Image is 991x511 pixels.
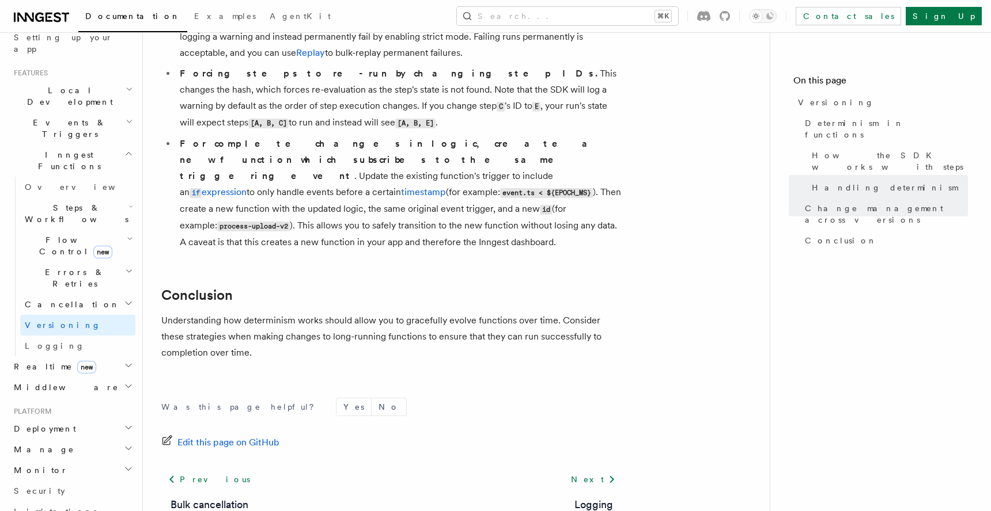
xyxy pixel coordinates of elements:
[796,7,901,25] a: Contact sales
[78,3,187,32] a: Documentation
[564,469,622,490] a: Next
[176,66,622,131] li: This changes the hash, which forces re-evaluation as the step's state is not found. Note that the...
[77,361,96,373] span: new
[190,188,202,198] code: if
[401,186,446,197] a: timestamp
[9,481,135,501] a: Security
[9,356,135,377] button: Realtimenew
[540,205,552,215] code: id
[906,7,982,25] a: Sign Up
[805,235,877,246] span: Conclusion
[20,299,120,310] span: Cancellation
[9,112,135,144] button: Events & Triggers
[9,439,135,460] button: Manage
[20,234,127,257] span: Flow Control
[372,398,406,415] button: No
[14,33,113,54] span: Setting up your app
[395,119,436,128] code: [A, B, E]
[20,262,135,294] button: Errors & Retries
[9,80,135,112] button: Local Development
[457,7,678,25] button: Search...⌘K
[9,418,135,439] button: Deployment
[9,117,126,140] span: Events & Triggers
[793,74,968,92] h4: On this page
[812,150,968,173] span: How the SDK works with steps
[296,47,325,58] a: Replay
[9,382,119,393] span: Middleware
[807,177,968,198] a: Handling determinism
[25,321,101,330] span: Versioning
[812,182,958,193] span: Handling determinism
[793,92,968,113] a: Versioning
[187,3,263,31] a: Examples
[800,198,968,230] a: Change management across versions
[180,138,601,181] strong: For complete changes in logic, create a new function which subscribes to the same triggering event
[85,12,180,21] span: Documentation
[9,423,76,434] span: Deployment
[248,119,289,128] code: [A, B, C]
[9,377,135,398] button: Middleware
[532,102,540,112] code: E
[20,177,135,197] a: Overview
[805,203,968,226] span: Change management across versions
[9,85,126,108] span: Local Development
[20,202,128,225] span: Steps & Workflows
[500,188,593,198] code: event.ts < ${EPOCH_MS}
[20,294,135,315] button: Cancellation
[749,9,777,23] button: Toggle dark mode
[9,149,124,172] span: Inngest Functions
[20,197,135,230] button: Steps & Workflows
[9,144,135,177] button: Inngest Functions
[161,312,622,361] p: Understanding how determinism works should allow you to gracefully evolve functions over time. Co...
[9,407,52,416] span: Platform
[800,230,968,251] a: Conclusion
[20,266,125,289] span: Errors & Retries
[807,145,968,177] a: How the SDK works with steps
[9,27,135,59] a: Setting up your app
[20,335,135,356] a: Logging
[190,186,247,197] a: ifexpression
[194,12,256,21] span: Examples
[180,68,600,79] strong: Forcing steps to re-run by changing step IDs.
[161,287,233,303] a: Conclusion
[805,117,968,140] span: Determinism in functions
[263,3,338,31] a: AgentKit
[655,10,671,22] kbd: ⌘K
[161,401,322,413] p: Was this page helpful?
[497,102,505,112] code: C
[93,246,112,258] span: new
[9,444,74,455] span: Manage
[20,230,135,262] button: Flow Controlnew
[25,182,143,192] span: Overview
[20,315,135,335] a: Versioning
[336,398,371,415] button: Yes
[9,460,135,481] button: Monitor
[14,486,65,495] span: Security
[25,341,85,350] span: Logging
[800,113,968,145] a: Determinism in functions
[176,136,622,250] li: . Update the existing function's trigger to include an to only handle events before a certain (fo...
[177,434,279,451] span: Edit this page on GitHub
[161,434,279,451] a: Edit this page on GitHub
[161,469,256,490] a: Previous
[798,97,874,108] span: Versioning
[9,464,68,476] span: Monitor
[9,177,135,356] div: Inngest Functions
[217,222,290,231] code: process-upload-v2
[9,361,96,372] span: Realtime
[9,68,48,78] span: Features
[270,12,331,21] span: AgentKit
